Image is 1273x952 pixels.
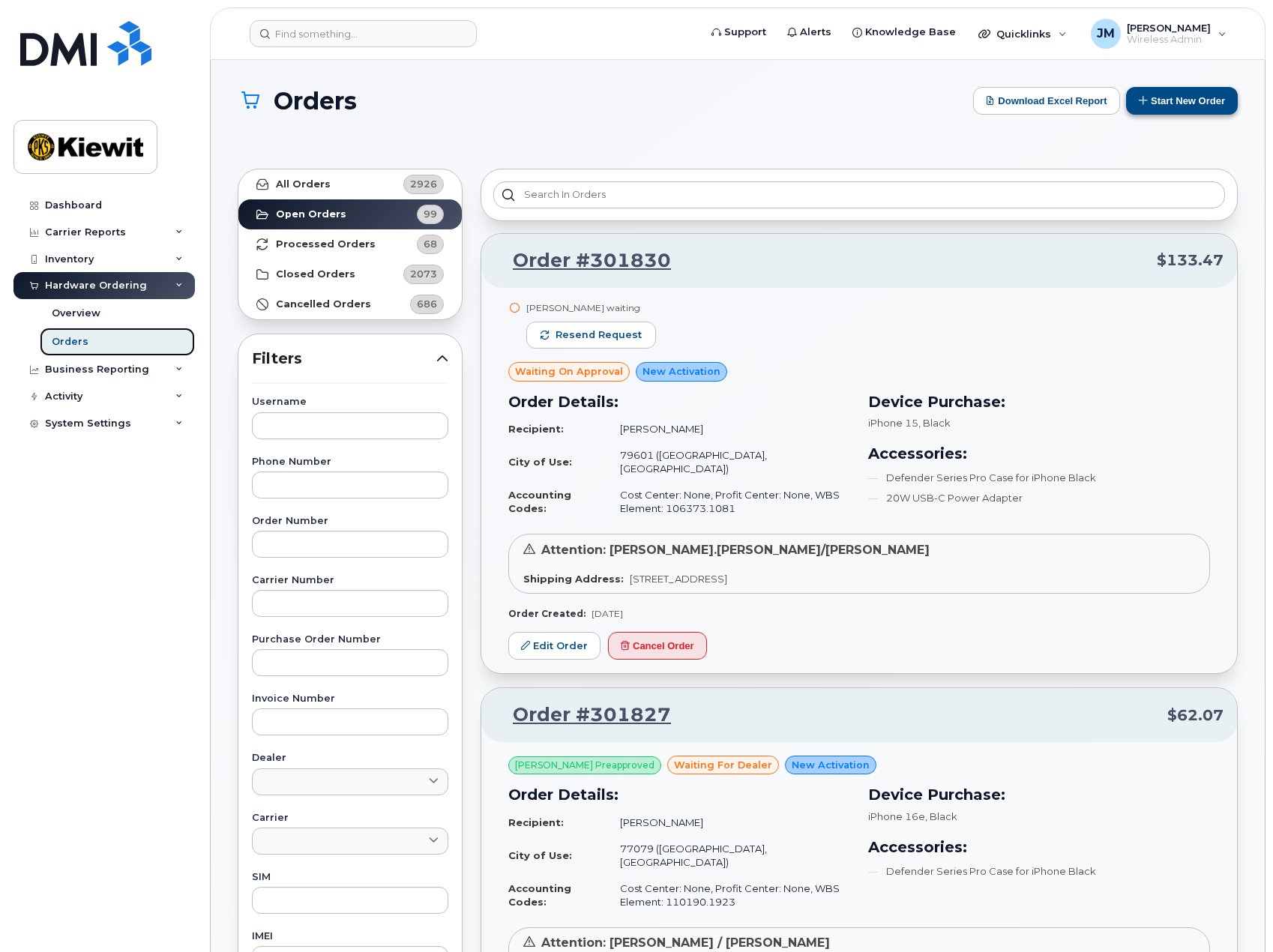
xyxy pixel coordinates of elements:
a: Cancelled Orders686 [238,289,462,319]
div: [PERSON_NAME] waiting [526,301,656,314]
span: , Black [918,417,951,429]
button: Download Excel Report [973,87,1120,115]
strong: Accounting Codes: [508,489,571,515]
td: 77079 ([GEOGRAPHIC_DATA], [GEOGRAPHIC_DATA]) [607,836,850,876]
h3: Order Details: [508,783,850,806]
strong: City of Use: [508,849,572,861]
strong: Open Orders [276,208,346,220]
strong: All Orders [276,178,331,190]
span: Attention: [PERSON_NAME].[PERSON_NAME]/[PERSON_NAME] [541,543,930,557]
strong: Recipient: [508,423,564,435]
li: Defender Series Pro Case for iPhone Black [868,864,1210,879]
strong: City of Use: [508,456,572,468]
td: Cost Center: None, Profit Center: None, WBS Element: 106373.1081 [607,482,850,522]
span: Orders [274,88,357,114]
span: [DATE] [592,608,623,619]
span: New Activation [792,758,870,772]
h3: Order Details: [508,391,850,413]
td: [PERSON_NAME] [607,810,850,836]
span: New Activation [642,364,720,379]
input: Search in orders [493,181,1225,208]
strong: Cancelled Orders [276,298,371,310]
span: 68 [424,237,437,251]
strong: Closed Orders [276,268,355,280]
label: Phone Number [252,457,448,467]
span: [STREET_ADDRESS] [630,573,727,585]
strong: Order Created: [508,608,586,619]
span: waiting for dealer [674,758,772,772]
span: $133.47 [1157,250,1224,271]
label: Carrier [252,813,448,823]
label: SIM [252,873,448,882]
h3: Accessories: [868,836,1210,858]
a: Processed Orders68 [238,229,462,259]
span: 686 [417,297,437,311]
button: Cancel Order [608,632,707,660]
strong: Recipient: [508,816,564,828]
h3: Device Purchase: [868,783,1210,806]
h3: Device Purchase: [868,391,1210,413]
li: Defender Series Pro Case for iPhone Black [868,471,1210,485]
td: [PERSON_NAME] [607,416,850,442]
td: 79601 ([GEOGRAPHIC_DATA], [GEOGRAPHIC_DATA]) [607,442,850,482]
a: Closed Orders2073 [238,259,462,289]
label: Order Number [252,516,448,526]
label: Username [252,397,448,407]
a: All Orders2926 [238,169,462,199]
label: IMEI [252,932,448,942]
span: $62.07 [1167,705,1224,726]
li: 20W USB-C Power Adapter [868,491,1210,505]
span: 2926 [410,177,437,191]
label: Invoice Number [252,694,448,704]
span: , Black [925,810,957,822]
span: Waiting On Approval [515,364,623,379]
a: Edit Order [508,632,601,660]
span: Filters [252,348,436,370]
button: Start New Order [1126,87,1238,115]
a: Order #301827 [495,702,671,729]
label: Carrier Number [252,576,448,585]
strong: Accounting Codes: [508,882,571,909]
strong: Processed Orders [276,238,376,250]
iframe: Messenger Launcher [1208,887,1262,941]
a: Order #301830 [495,247,671,274]
span: iPhone 16e [868,810,925,822]
span: Resend request [556,328,642,342]
label: Dealer [252,753,448,763]
span: iPhone 15 [868,417,918,429]
span: 2073 [410,267,437,281]
span: 99 [424,207,437,221]
h3: Accessories: [868,442,1210,465]
strong: Shipping Address: [523,573,624,585]
a: Open Orders99 [238,199,462,229]
span: Attention: [PERSON_NAME] / [PERSON_NAME] [541,936,830,950]
label: Purchase Order Number [252,635,448,645]
span: [PERSON_NAME] Preapproved [515,759,654,772]
td: Cost Center: None, Profit Center: None, WBS Element: 110190.1923 [607,876,850,915]
button: Resend request [526,322,656,349]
